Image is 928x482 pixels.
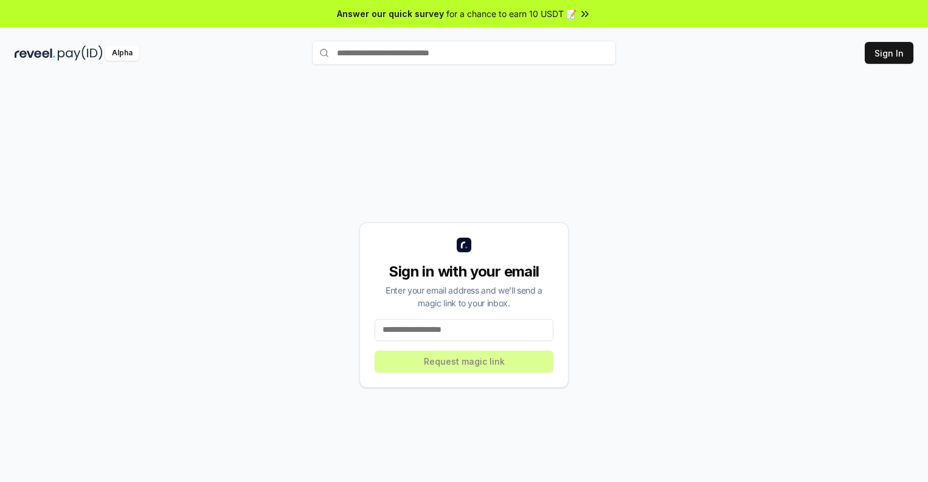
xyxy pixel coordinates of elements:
[865,42,913,64] button: Sign In
[337,7,444,20] span: Answer our quick survey
[105,46,139,61] div: Alpha
[457,238,471,252] img: logo_small
[15,46,55,61] img: reveel_dark
[375,262,553,281] div: Sign in with your email
[446,7,577,20] span: for a chance to earn 10 USDT 📝
[375,284,553,309] div: Enter your email address and we’ll send a magic link to your inbox.
[58,46,103,61] img: pay_id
